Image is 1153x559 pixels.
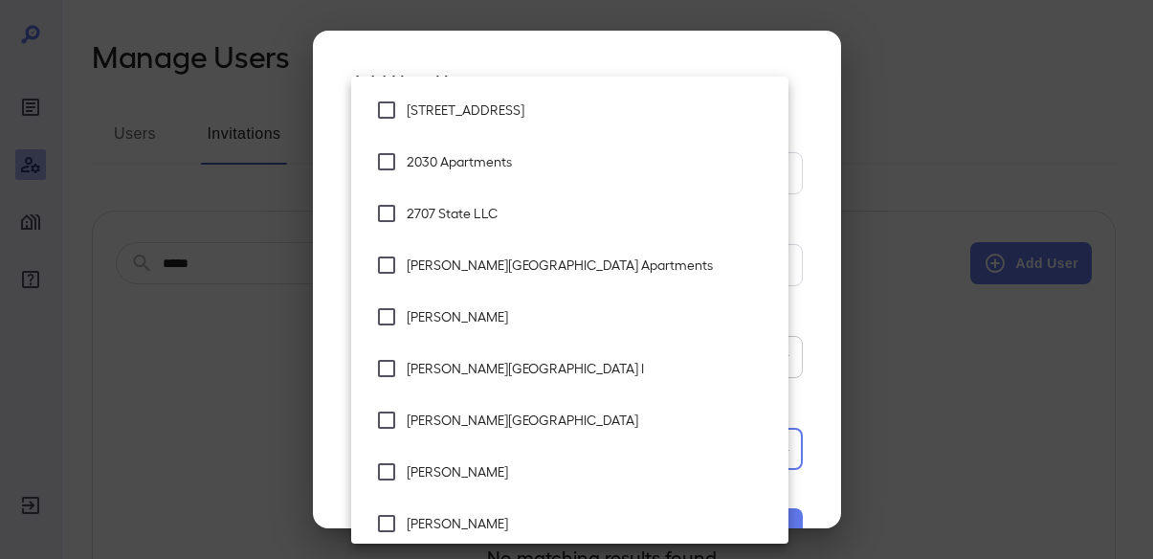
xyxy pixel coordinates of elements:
[407,256,773,275] span: [PERSON_NAME][GEOGRAPHIC_DATA] Apartments
[407,411,773,430] span: [PERSON_NAME][GEOGRAPHIC_DATA]
[407,514,773,533] span: [PERSON_NAME]
[407,101,773,120] span: [STREET_ADDRESS]
[407,307,773,326] span: [PERSON_NAME]
[407,359,773,378] span: [PERSON_NAME][GEOGRAPHIC_DATA] I
[407,462,773,481] span: [PERSON_NAME]
[407,152,773,171] span: 2030 Apartments
[407,204,773,223] span: 2707 State LLC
